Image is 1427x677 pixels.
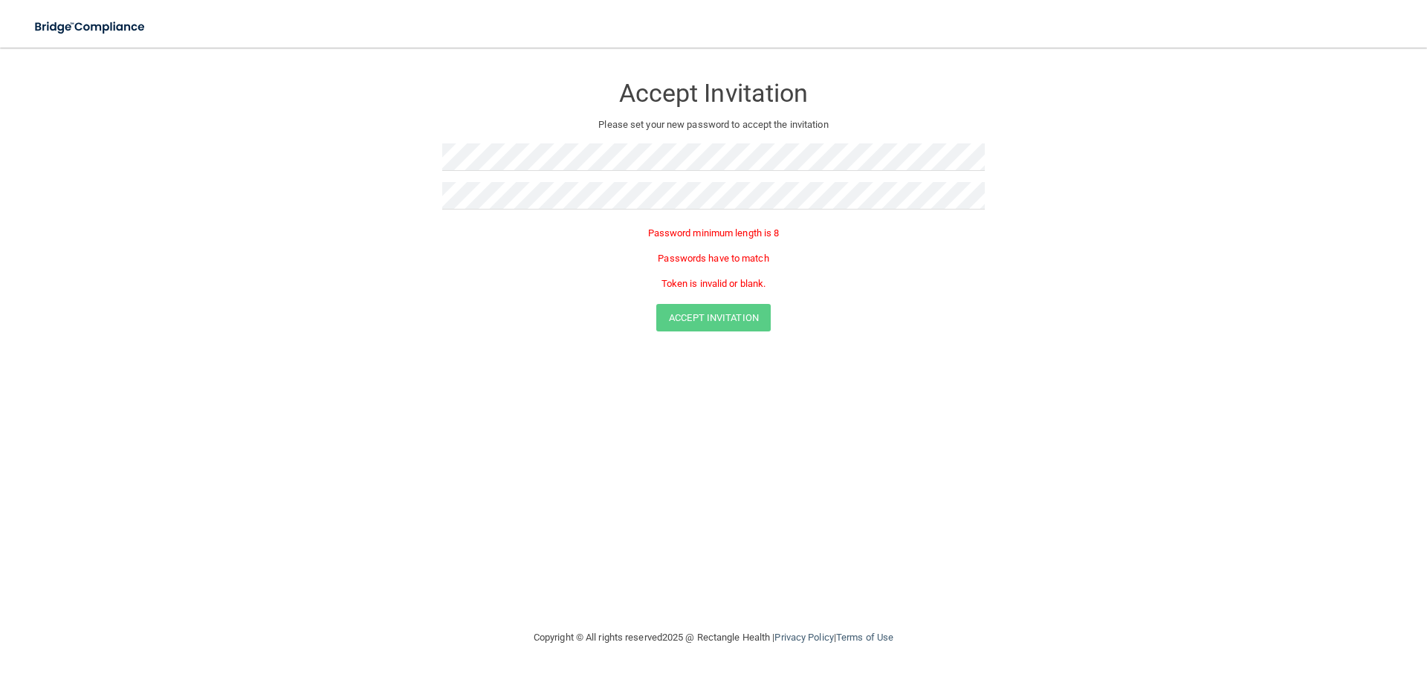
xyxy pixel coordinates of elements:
[656,304,771,331] button: Accept Invitation
[836,632,893,643] a: Terms of Use
[442,250,985,268] p: Passwords have to match
[442,80,985,107] h3: Accept Invitation
[442,275,985,293] p: Token is invalid or blank.
[453,116,974,134] p: Please set your new password to accept the invitation
[442,614,985,661] div: Copyright © All rights reserved 2025 @ Rectangle Health | |
[442,224,985,242] p: Password minimum length is 8
[22,12,159,42] img: bridge_compliance_login_screen.278c3ca4.svg
[774,632,833,643] a: Privacy Policy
